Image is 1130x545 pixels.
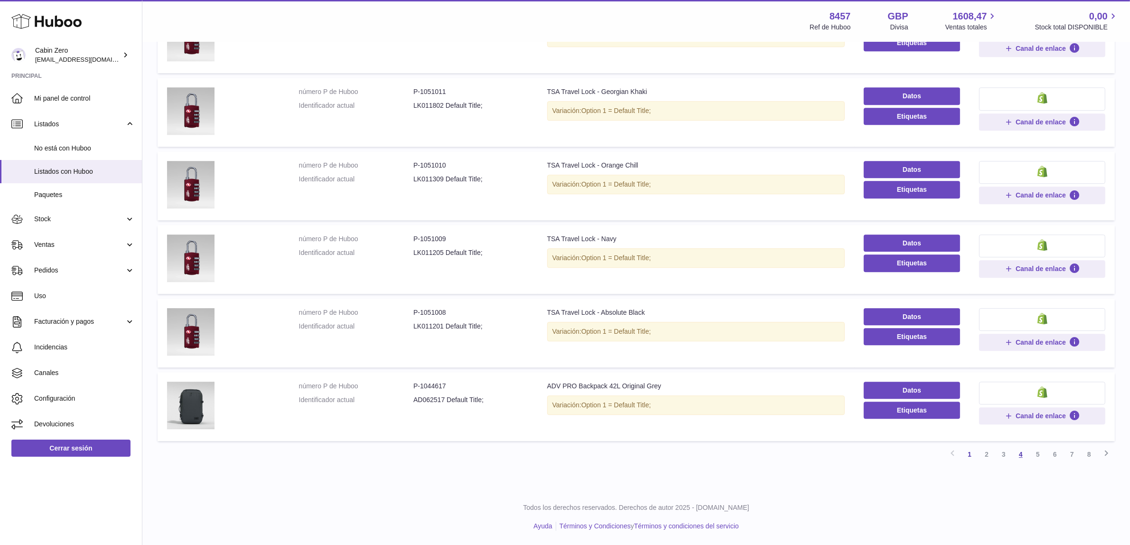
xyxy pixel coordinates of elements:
a: 3 [995,446,1012,463]
img: shopify-small.png [1037,239,1047,251]
span: Canal de enlace [1016,264,1066,273]
dt: Identificador actual [299,101,413,110]
span: Stock total DISPONIBLE [1035,23,1119,32]
div: Variación: [547,322,845,341]
div: Cabin Zero [35,46,121,64]
img: TSA Travel Lock - Georgian Khaki [167,87,215,135]
span: [EMAIL_ADDRESS][DOMAIN_NAME] [35,56,140,63]
span: Option 1 = Default Title; [581,328,651,335]
a: Cerrar sesión [11,440,131,457]
span: 0,00 [1089,10,1108,23]
button: Canal de enlace [979,113,1105,131]
p: Todos los derechos reservados. Derechos de autor 2025 - [DOMAIN_NAME] [150,503,1122,512]
a: 6 [1046,446,1064,463]
div: Variación: [547,248,845,268]
img: TSA Travel Lock - Orange Chill [167,161,215,208]
dd: P-1051011 [413,87,528,96]
a: Datos [864,87,960,104]
span: Uso [34,291,135,301]
dt: número P de Huboo [299,308,413,317]
button: Canal de enlace [979,260,1105,277]
img: shopify-small.png [1037,92,1047,103]
div: Variación: [547,101,845,121]
span: Option 1 = Default Title; [581,107,651,114]
span: Listados con Huboo [34,167,135,176]
span: Ventas totales [945,23,998,32]
dd: LK011309 Default Title; [413,175,528,184]
span: Canal de enlace [1016,191,1066,199]
span: Canal de enlace [1016,412,1066,420]
span: Configuración [34,394,135,403]
a: Datos [864,235,960,252]
img: shopify-small.png [1037,386,1047,398]
a: Datos [864,161,960,178]
span: Option 1 = Default Title; [581,401,651,409]
div: TSA Travel Lock - Georgian Khaki [547,87,845,96]
a: 1 [961,446,978,463]
a: Términos y condiciones del servicio [634,522,739,530]
span: Canal de enlace [1016,338,1066,347]
a: 5 [1029,446,1046,463]
dt: Identificador actual [299,395,413,404]
a: 4 [1012,446,1029,463]
dd: LK011205 Default Title; [413,248,528,257]
span: Ventas [34,240,125,249]
span: Option 1 = Default Title; [581,180,651,188]
span: Facturación y pagos [34,317,125,326]
a: 8 [1081,446,1098,463]
dd: AD062517 Default Title; [413,395,528,404]
strong: GBP [887,10,908,23]
div: TSA Travel Lock - Orange Chill [547,161,845,170]
img: TSA Travel Lock - Absolute Black [167,308,215,356]
a: 2 [978,446,995,463]
dd: P-1051010 [413,161,528,170]
dd: P-1044617 [413,382,528,391]
button: Canal de enlace [979,334,1105,351]
button: Etiquetas [864,402,960,419]
button: Canal de enlace [979,407,1105,424]
div: ADV PRO Backpack 42L Original Grey [547,382,845,391]
div: Variación: [547,395,845,415]
a: Datos [864,382,960,399]
dt: número P de Huboo [299,382,413,391]
button: Etiquetas [864,254,960,272]
span: Listados [34,120,125,129]
a: Términos y Condiciones [560,522,631,530]
span: Option 1 = Default Title; [581,254,651,262]
span: Canal de enlace [1016,44,1066,53]
div: Divisa [890,23,908,32]
a: 7 [1064,446,1081,463]
strong: 8457 [830,10,851,23]
button: Etiquetas [864,328,960,345]
button: Etiquetas [864,181,960,198]
div: Ref de Huboo [810,23,850,32]
dd: P-1051008 [413,308,528,317]
span: 1608,47 [953,10,987,23]
span: Incidencias [34,343,135,352]
div: TSA Travel Lock - Navy [547,235,845,244]
dt: número P de Huboo [299,235,413,244]
dd: LK011201 Default Title; [413,322,528,331]
a: 0,00 Stock total DISPONIBLE [1035,10,1119,32]
span: No está con Huboo [34,144,135,153]
dd: LK011802 Default Title; [413,101,528,110]
img: shopify-small.png [1037,166,1047,177]
span: Pedidos [34,266,125,275]
img: shopify-small.png [1037,313,1047,324]
span: Mi panel de control [34,94,135,103]
dt: número P de Huboo [299,161,413,170]
img: ADV PRO Backpack 42L Original Grey [167,382,215,429]
li: y [556,522,739,531]
a: Ayuda [533,522,552,530]
div: Variación: [547,175,845,194]
span: Stock [34,215,125,224]
img: internalAdmin-8457@internal.huboo.com [11,48,26,62]
a: Datos [864,308,960,325]
button: Etiquetas [864,108,960,125]
dd: P-1051009 [413,235,528,244]
button: Canal de enlace [979,40,1105,57]
dt: Identificador actual [299,322,413,331]
dt: Identificador actual [299,175,413,184]
span: Paquetes [34,190,135,199]
button: Etiquetas [864,34,960,51]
